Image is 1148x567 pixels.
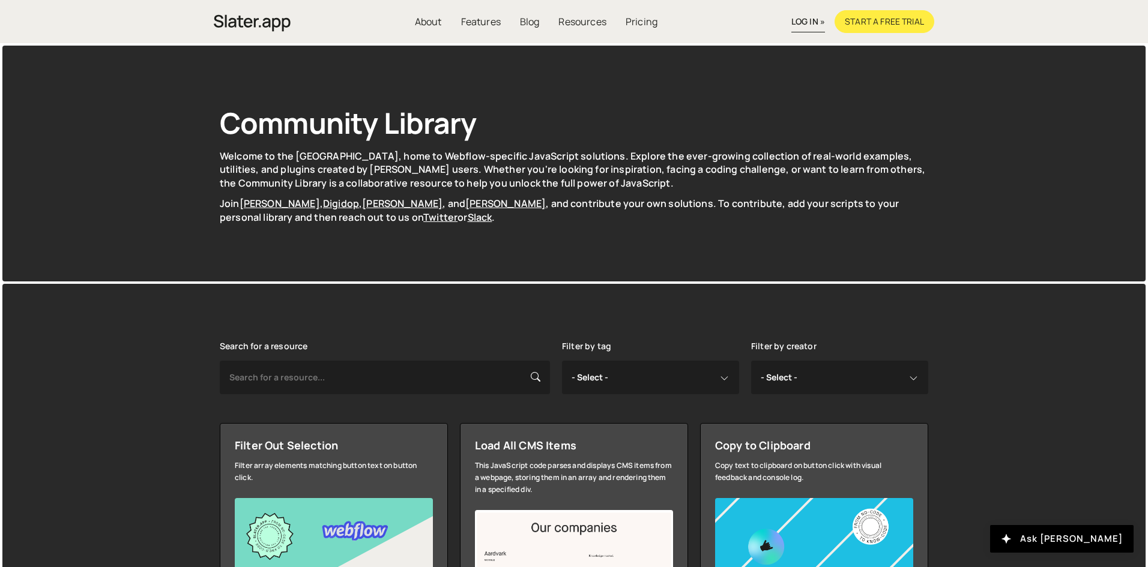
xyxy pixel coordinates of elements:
[791,11,825,32] a: log in »
[214,11,291,35] img: Slater is an modern coding environment with an inbuilt AI tool. Get custom code quickly with no c...
[549,10,615,33] a: Resources
[751,341,817,351] label: Filter by creator
[220,103,928,142] h1: Community Library
[468,211,492,224] a: Slack
[240,197,320,210] a: [PERSON_NAME]
[715,438,913,452] div: Copy to Clipboard
[616,10,667,33] a: Pricing
[220,341,307,351] label: Search for a resource
[220,197,928,224] p: Join , , , and , and contribute your own solutions. To contribute, add your scripts to your perso...
[835,10,934,33] a: Start a free trial
[220,361,550,394] input: Search for a resource...
[715,460,913,484] div: Copy text to clipboard on button click with visual feedback and console log.
[405,10,452,33] a: About
[475,460,673,496] div: This JavaScript code parses and displays CMS items from a webpage, storing them in an array and r...
[510,10,549,33] a: Blog
[562,341,611,351] label: Filter by tag
[452,10,510,33] a: Features
[423,211,458,224] a: Twitter
[235,460,433,484] div: Filter array elements matching button text on button click.
[220,149,928,190] p: Welcome to the [GEOGRAPHIC_DATA], home to Webflow-specific JavaScript solutions. Explore the ever...
[475,438,673,452] div: Load All CMS Items
[235,438,433,452] div: Filter Out Selection
[465,197,546,210] a: [PERSON_NAME]
[990,525,1134,553] button: Ask [PERSON_NAME]
[323,197,359,210] a: Digidop
[362,197,443,210] a: [PERSON_NAME]
[214,8,291,35] a: home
